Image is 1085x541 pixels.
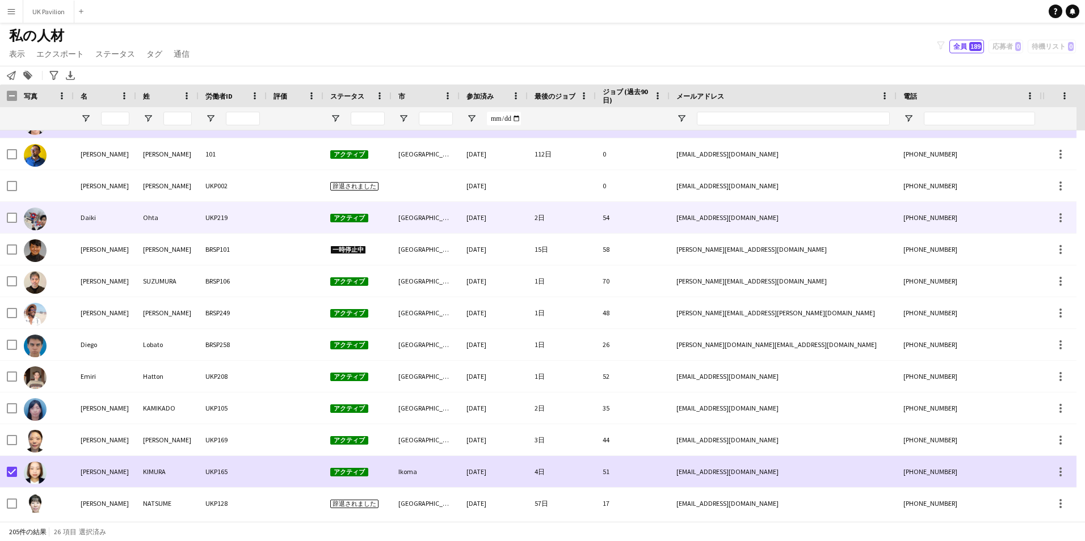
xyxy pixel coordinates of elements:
div: 51 [596,456,670,487]
div: [PHONE_NUMBER] [897,202,1042,233]
span: 電話 [903,92,917,100]
button: フィルターメニューを開く [205,113,216,124]
div: [PERSON_NAME] [136,424,199,455]
div: Ohta [136,202,199,233]
div: [PHONE_NUMBER] [897,392,1042,424]
div: KIMURA [136,456,199,487]
input: ステータス フィルター入力 [351,112,385,125]
a: 通信 [169,47,194,61]
span: 名 [81,92,87,100]
img: Eri KAMIKADO [24,398,47,421]
div: [PERSON_NAME][DOMAIN_NAME][EMAIL_ADDRESS][DOMAIN_NAME] [670,329,897,360]
div: 70 [596,265,670,297]
div: 3日 [528,424,596,455]
span: アクティブ [330,341,368,349]
div: BRSP101 [199,234,267,265]
div: 112日 [528,138,596,170]
div: 2日 [528,392,596,424]
span: 写真 [24,92,37,100]
div: [EMAIL_ADDRESS][DOMAIN_NAME] [670,488,897,519]
div: [DATE] [460,297,528,328]
span: 辞退されました [330,500,379,508]
div: [PHONE_NUMBER] [897,488,1042,519]
div: 101 [199,138,267,170]
span: 一時停止中 [330,246,366,254]
div: [DATE] [460,424,528,455]
div: UKP219 [199,202,267,233]
a: 表示 [5,47,30,61]
div: 1日 [528,329,596,360]
div: UKP105 [199,392,267,424]
div: Emiri [74,361,136,392]
div: [PERSON_NAME] [136,138,199,170]
div: [GEOGRAPHIC_DATA] [392,361,460,392]
img: Emiri Hatton [24,366,47,389]
button: フィルターメニューを開く [143,113,153,124]
div: 1日 [528,361,596,392]
div: 52 [596,361,670,392]
img: Eri Kobayashi [24,430,47,453]
div: BRSP249 [199,297,267,328]
div: [PHONE_NUMBER] [897,456,1042,487]
div: 15日 [528,234,596,265]
div: 48 [596,297,670,328]
img: Daisuke KAWASHIMA [24,239,47,262]
div: Diego [74,329,136,360]
div: [PERSON_NAME] [136,297,199,328]
div: [PERSON_NAME] [74,234,136,265]
div: 54 [596,202,670,233]
span: アクティブ [330,309,368,318]
button: 全員189 [949,40,984,53]
span: ステータス [95,49,135,59]
div: 44 [596,424,670,455]
img: Daisuke SUZUMURA [24,271,47,294]
span: 市 [398,92,405,100]
div: [GEOGRAPHIC_DATA] [392,297,460,328]
span: 表示 [9,49,25,59]
div: [DATE] [460,361,528,392]
img: Daiki Ohta [24,208,47,230]
a: エクスポート [32,47,89,61]
img: Erika KIMURA [24,462,47,484]
div: [DATE] [460,234,528,265]
span: 最後のジョブ [535,92,575,100]
div: [PERSON_NAME] [136,234,199,265]
div: BRSP258 [199,329,267,360]
div: [PERSON_NAME] [74,170,136,201]
div: [PHONE_NUMBER] [897,329,1042,360]
div: [EMAIL_ADDRESS][DOMAIN_NAME] [670,138,897,170]
div: SUZUMURA [136,265,199,297]
app-action-btn: XLSXをエクスポート [64,69,77,82]
div: 17 [596,488,670,519]
div: [EMAIL_ADDRESS][DOMAIN_NAME] [670,202,897,233]
div: UKP169 [199,424,267,455]
div: [EMAIL_ADDRESS][DOMAIN_NAME] [670,170,897,201]
div: [PHONE_NUMBER] [897,297,1042,328]
div: Hatton [136,361,199,392]
div: Ikoma [392,456,460,487]
button: フィルターメニューを開く [330,113,340,124]
div: [GEOGRAPHIC_DATA] [GEOGRAPHIC_DATA] 鶴町 [392,392,460,424]
span: アクティブ [330,468,368,476]
button: フィルターメニューを開く [676,113,687,124]
button: フィルターメニューを開く [398,113,409,124]
span: ステータス [330,92,364,100]
div: [PERSON_NAME] [136,170,199,201]
div: [PERSON_NAME][EMAIL_ADDRESS][DOMAIN_NAME] [670,265,897,297]
div: [EMAIL_ADDRESS][DOMAIN_NAME] [670,456,897,487]
span: 通信 [174,49,190,59]
a: タグ [142,47,167,61]
span: 姓 [143,92,150,100]
input: 姓 フィルター入力 [163,112,192,125]
button: フィルターメニューを開く [81,113,91,124]
div: [PHONE_NUMBER] [897,138,1042,170]
div: [DATE] [460,329,528,360]
div: [PERSON_NAME] [74,265,136,297]
span: アクティブ [330,404,368,413]
div: [GEOGRAPHIC_DATA] [392,202,460,233]
div: [EMAIL_ADDRESS][DOMAIN_NAME] [670,392,897,424]
span: アクティブ [330,436,368,445]
span: 評価 [274,92,287,100]
div: [DATE] [460,456,528,487]
div: [DATE] [460,138,528,170]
